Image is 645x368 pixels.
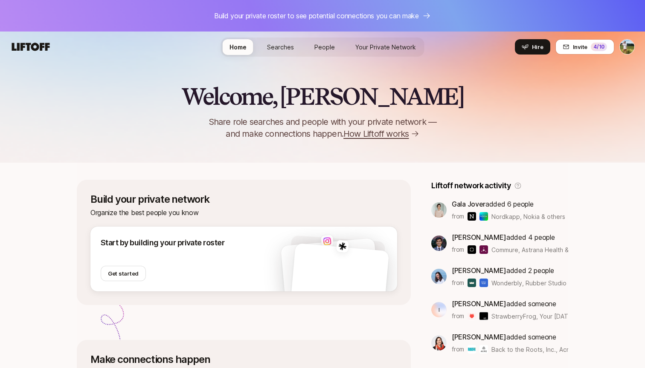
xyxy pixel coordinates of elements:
[431,335,447,351] img: 37bdc399_6075_49e3_8efa_d3bef90c65e6.jpg
[439,307,440,313] p: I
[343,128,409,140] span: How Liftoff works
[555,39,614,55] button: Invite4/10
[230,43,247,52] span: Home
[336,240,349,253] img: 8449d47f_5acf_49ef_9f9e_04c873acc53a.jpg
[452,344,464,354] p: from
[308,39,342,55] a: People
[491,246,589,253] span: Commure, Astrana Health & others
[573,43,587,51] span: Invite
[355,43,416,52] span: Your Private Network
[101,237,224,249] p: Start by building your private roster
[90,193,397,205] p: Build your private network
[267,43,294,52] span: Searches
[343,128,419,140] a: How Liftoff works
[515,39,550,55] button: Hire
[468,279,476,287] img: Wonderbly
[452,278,464,288] p: from
[479,245,488,254] img: Astrana Health
[90,354,397,365] p: Make connections happen
[431,202,447,218] img: ACg8ocKhcGRvChYzWN2dihFRyxedT7mU-5ndcsMXykEoNcm4V62MVdan=s160-c
[431,236,447,251] img: 4640b0e7_2b03_4c4f_be34_fa460c2e5c38.jpg
[452,233,506,241] span: [PERSON_NAME]
[452,299,506,308] span: [PERSON_NAME]
[452,333,506,341] span: [PERSON_NAME]
[90,207,397,218] p: Organize the best people you know
[214,10,419,21] p: Build your private roster to see potential connections you can make
[452,200,485,208] span: Gala Jover
[468,212,476,221] img: Nordkapp
[452,198,565,210] p: added 6 people
[491,212,565,221] span: Nordkapp, Nokia & others
[620,40,634,54] img: Tyler Kieft
[479,279,488,287] img: Rubber Studio
[491,279,592,287] span: Wonderbly, Rubber Studio & others
[479,312,488,320] img: Your Tomorrow
[532,43,543,51] span: Hire
[468,345,476,354] img: Back to the Roots, Inc.
[223,39,253,55] a: Home
[479,212,488,221] img: Nokia
[452,244,464,255] p: from
[619,39,635,55] button: Tyler Kieft
[181,83,464,109] h2: Welcome, [PERSON_NAME]
[452,265,568,276] p: added 2 people
[468,312,476,320] img: StrawberryFrog
[452,331,568,342] p: added someone
[479,345,488,354] img: Acre Venture Partners
[321,235,334,247] img: 7661de7f_06e1_4c69_8654_c3eaf64fb6e4.jpg
[314,43,335,52] span: People
[468,245,476,254] img: Commure
[591,43,607,51] div: 4 /10
[452,311,464,321] p: from
[260,39,301,55] a: Searches
[101,266,146,281] button: Get started
[195,116,450,140] p: Share role searches and people with your private network — and make connections happen.
[452,211,464,221] p: from
[491,313,599,320] span: StrawberryFrog, Your [DATE] & others
[431,180,511,192] p: Liftoff network activity
[452,232,568,243] p: added 4 people
[452,266,506,275] span: [PERSON_NAME]
[349,39,423,55] a: Your Private Network
[431,269,447,284] img: 3b21b1e9_db0a_4655_a67f_ab9b1489a185.jpg
[452,298,568,309] p: added someone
